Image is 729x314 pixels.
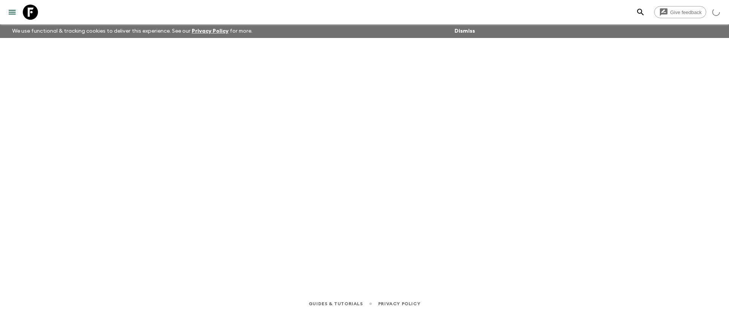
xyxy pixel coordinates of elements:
a: Guides & Tutorials [309,300,363,308]
p: We use functional & tracking cookies to deliver this experience. See our for more. [9,24,256,38]
button: search adventures [633,5,648,20]
span: Give feedback [666,9,706,15]
a: Give feedback [654,6,706,18]
button: menu [5,5,20,20]
a: Privacy Policy [378,300,420,308]
button: Dismiss [453,26,477,36]
a: Privacy Policy [192,28,229,34]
